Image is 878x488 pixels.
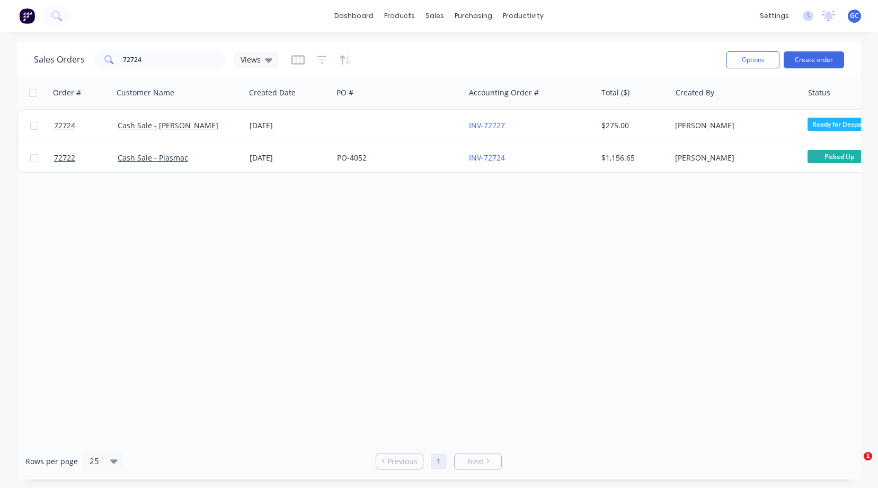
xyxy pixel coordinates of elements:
[250,153,329,163] div: [DATE]
[864,452,872,460] span: 1
[469,87,539,98] div: Accounting Order #
[118,153,188,163] a: Cash Sale - Plasmac
[53,87,81,98] div: Order #
[420,8,449,24] div: sales
[808,87,830,98] div: Status
[34,55,85,65] h1: Sales Orders
[376,456,423,467] a: Previous page
[498,8,549,24] div: productivity
[675,153,793,163] div: [PERSON_NAME]
[842,452,867,477] iframe: Intercom live chat
[850,11,859,21] span: GC
[329,8,379,24] a: dashboard
[123,49,226,70] input: Search...
[337,153,455,163] div: PO-4052
[676,87,714,98] div: Created By
[117,87,174,98] div: Customer Name
[250,120,329,131] div: [DATE]
[726,51,779,68] button: Options
[25,456,78,467] span: Rows per page
[808,118,871,131] span: Ready for Despa...
[387,456,418,467] span: Previous
[19,8,35,24] img: Factory
[431,454,447,469] a: Page 1 is your current page
[54,153,75,163] span: 72722
[601,153,663,163] div: $1,156.65
[469,153,505,163] a: INV-72724
[449,8,498,24] div: purchasing
[755,8,794,24] div: settings
[808,150,871,163] span: Picked Up
[336,87,353,98] div: PO #
[54,120,75,131] span: 72724
[249,87,296,98] div: Created Date
[601,87,629,98] div: Total ($)
[379,8,420,24] div: products
[784,51,844,68] button: Create order
[455,456,501,467] a: Next page
[54,142,118,174] a: 72722
[467,456,484,467] span: Next
[675,120,793,131] div: [PERSON_NAME]
[469,120,505,130] a: INV-72727
[241,54,261,65] span: Views
[601,120,663,131] div: $275.00
[371,454,506,469] ul: Pagination
[54,110,118,141] a: 72724
[118,120,218,130] a: Cash Sale - [PERSON_NAME]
